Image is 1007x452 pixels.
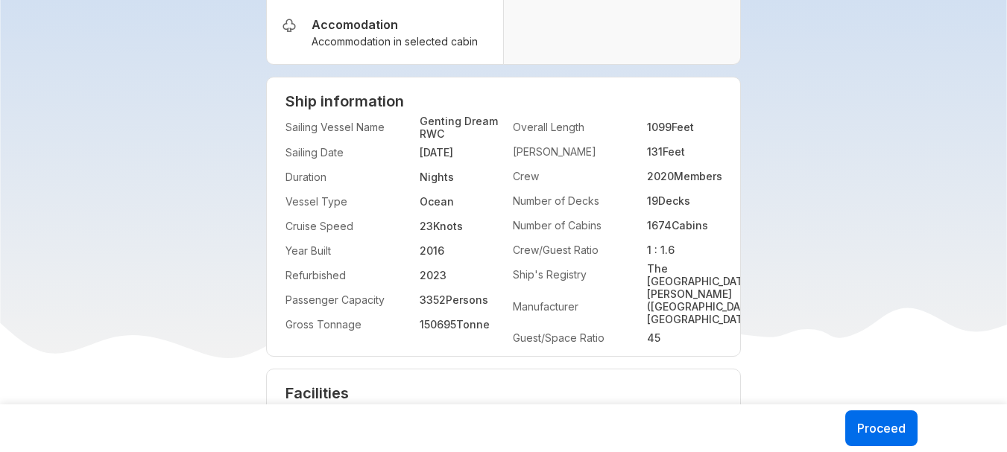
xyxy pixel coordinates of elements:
strong: 1099 Feet [647,121,694,133]
strong: [PERSON_NAME] ([GEOGRAPHIC_DATA], [GEOGRAPHIC_DATA]) [647,287,760,325]
h3: Ship information [285,92,730,110]
strong: The [GEOGRAPHIC_DATA] [647,262,753,287]
strong: 2023 [420,269,446,281]
img: Inclusion Icon [282,18,297,33]
strong: 45 [647,331,660,344]
button: Proceed [845,410,918,446]
strong: 2020 Members [647,170,722,182]
span: [PERSON_NAME] [513,139,647,164]
strong: 23 Knots [420,220,463,232]
h3: Facilities [285,384,730,402]
span: Vessel Type [285,189,420,214]
span: Crew [513,164,647,188]
strong: 1 : 1.6 [647,243,675,256]
span: Cruise Speed [285,214,420,238]
strong: 131 Feet [647,145,685,158]
h5: Accomodation [312,17,478,32]
strong: 1674 Cabins [647,219,708,232]
span: Number of Cabins [513,213,647,238]
span: Refurbished [285,263,420,287]
span: Crew/Guest Ratio [513,238,647,262]
span: Guest/Space Ratio [513,325,647,350]
span: Year Built [285,238,420,263]
strong: 150695 Tonne [420,318,490,331]
span: Sailing Vessel Name [285,115,420,139]
small: Accommodation in selected cabin [312,34,478,49]
strong: 2016 [420,244,444,257]
span: Number of Decks [513,188,647,213]
strong: Genting Dream RWC [420,115,502,140]
span: Passenger Capacity [285,287,420,312]
strong: Ocean [420,195,454,208]
span: Sailing Date [285,140,420,165]
span: Duration [285,165,420,189]
span: Ship's Registry [513,262,647,287]
span: Overall Length [513,115,647,139]
strong: 3352 Persons [420,293,488,306]
span: Gross Tonnage [285,312,420,337]
strong: 19 Decks [647,194,690,207]
span: Manufacturer [513,294,647,319]
strong: [DATE] [420,146,453,159]
strong: Nights [420,171,454,183]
